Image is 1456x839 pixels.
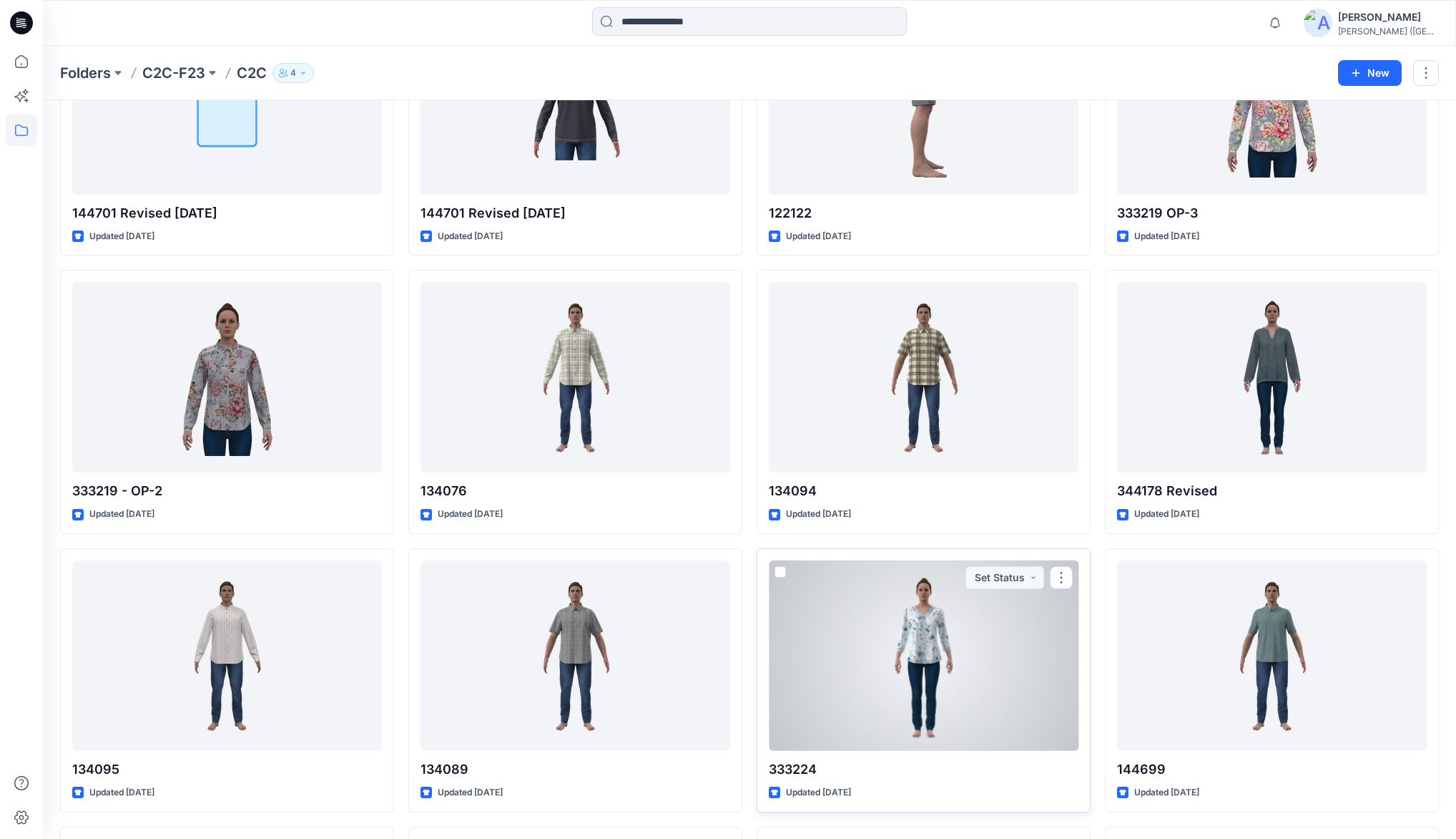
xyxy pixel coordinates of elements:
div: [PERSON_NAME] ([GEOGRAPHIC_DATA]) Exp... [1338,26,1438,37]
p: Updated [DATE] [438,507,503,522]
p: Updated [DATE] [89,229,154,244]
p: 344178 Revised [1117,481,1427,501]
a: Folders [60,63,111,83]
p: 134094 [769,481,1078,501]
p: 333219 OP-3 [1117,203,1427,223]
p: 144701 Revised [DATE] [420,203,730,223]
p: 333224 [769,760,1078,780]
a: 333219 - OP-2 [72,282,382,472]
p: C2C [237,63,267,83]
img: avatar [1304,9,1332,37]
a: 333224 [769,561,1078,751]
p: Updated [DATE] [89,507,154,522]
p: Updated [DATE] [89,785,154,800]
a: C2C-F23 [142,63,205,83]
p: 134089 [420,760,730,780]
button: 4 [272,63,314,83]
button: New [1338,60,1402,86]
a: 134076 [420,282,730,472]
p: 4 [290,65,296,81]
p: 134076 [420,481,730,501]
p: Updated [DATE] [438,785,503,800]
p: Updated [DATE] [1134,229,1199,244]
a: 134089 [420,561,730,751]
p: Updated [DATE] [1134,785,1199,800]
p: Updated [DATE] [786,785,851,800]
p: Updated [DATE] [786,507,851,522]
p: 144701 Revised [DATE] [72,203,382,223]
p: 144699 [1117,760,1427,780]
p: 333219 - OP-2 [72,481,382,501]
p: Updated [DATE] [1134,507,1199,522]
div: [PERSON_NAME] [1338,9,1438,26]
a: 134095 [72,561,382,751]
p: Updated [DATE] [786,229,851,244]
p: 122122 [769,203,1078,223]
a: 134094 [769,282,1078,472]
p: 134095 [72,760,382,780]
a: 344178 Revised [1117,282,1427,472]
p: Updated [DATE] [438,229,503,244]
a: 144699 [1117,561,1427,751]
